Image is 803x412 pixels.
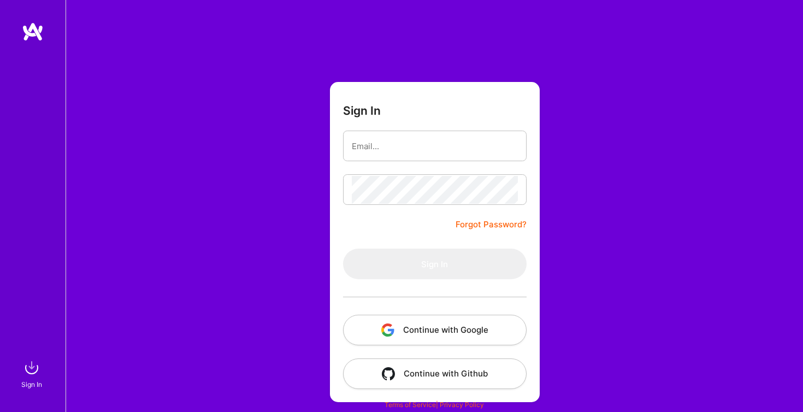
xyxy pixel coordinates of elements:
div: Sign In [21,379,42,390]
h3: Sign In [343,104,381,117]
img: sign in [21,357,43,379]
button: Continue with Github [343,358,527,389]
button: Sign In [343,249,527,279]
a: Terms of Service [385,401,436,409]
span: | [385,401,484,409]
a: sign inSign In [23,357,43,390]
button: Continue with Google [343,315,527,345]
a: Forgot Password? [456,218,527,231]
img: logo [22,22,44,42]
img: icon [381,323,394,337]
img: icon [382,367,395,380]
input: Email... [352,132,518,160]
div: © 2025 ATeams Inc., All rights reserved. [66,379,803,407]
a: Privacy Policy [440,401,484,409]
